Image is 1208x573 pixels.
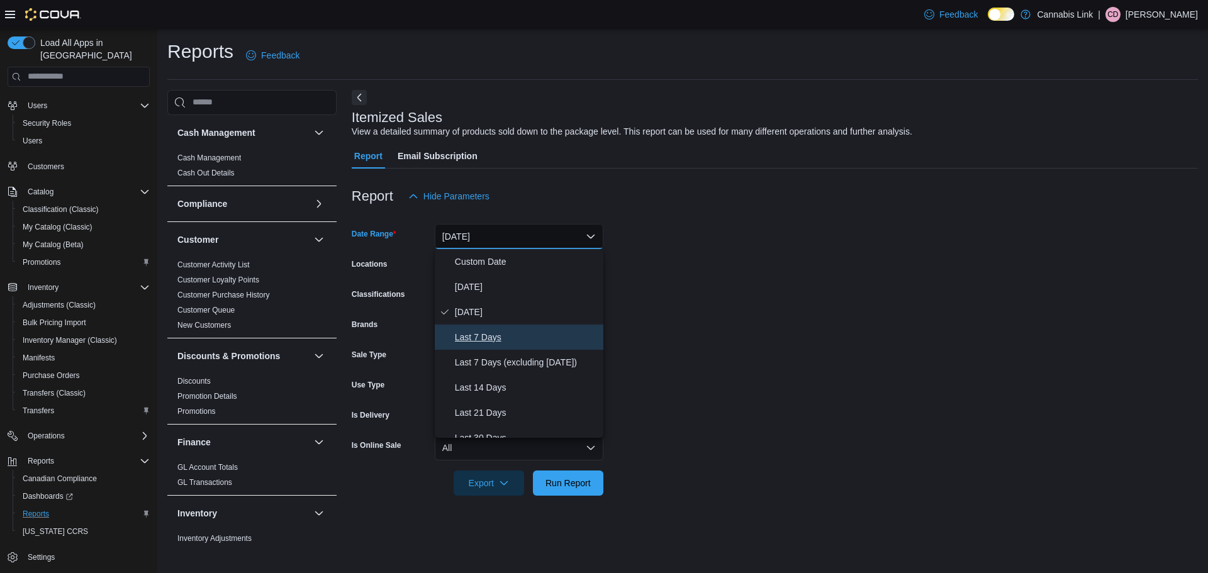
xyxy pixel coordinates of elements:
[177,260,250,269] a: Customer Activity List
[939,8,978,21] span: Feedback
[18,133,47,148] a: Users
[177,321,231,330] a: New Customers
[25,8,81,21] img: Cova
[18,471,150,486] span: Canadian Compliance
[13,349,155,367] button: Manifests
[177,290,270,300] span: Customer Purchase History
[13,384,155,402] button: Transfers (Classic)
[18,202,150,217] span: Classification (Classic)
[177,477,232,487] span: GL Transactions
[18,403,59,418] a: Transfers
[18,116,150,131] span: Security Roles
[311,232,327,247] button: Customer
[23,388,86,398] span: Transfers (Classic)
[354,143,383,169] span: Report
[13,218,155,236] button: My Catalog (Classic)
[13,201,155,218] button: Classification (Classic)
[455,330,598,345] span: Last 7 Days
[28,456,54,466] span: Reports
[18,368,150,383] span: Purchase Orders
[352,189,393,204] h3: Report
[177,126,255,139] h3: Cash Management
[1107,7,1118,22] span: CD
[28,162,64,172] span: Customers
[461,470,517,496] span: Export
[18,315,91,330] a: Bulk Pricing Import
[352,289,405,299] label: Classifications
[28,282,59,292] span: Inventory
[23,428,70,443] button: Operations
[177,153,241,163] span: Cash Management
[23,526,88,537] span: [US_STATE] CCRS
[18,315,150,330] span: Bulk Pricing Import
[13,296,155,314] button: Adjustments (Classic)
[18,202,104,217] a: Classification (Classic)
[23,159,150,174] span: Customers
[18,237,89,252] a: My Catalog (Beta)
[28,187,53,197] span: Catalog
[13,505,155,523] button: Reports
[23,204,99,214] span: Classification (Classic)
[177,275,259,285] span: Customer Loyalty Points
[23,240,84,250] span: My Catalog (Beta)
[18,237,150,252] span: My Catalog (Beta)
[177,197,227,210] h3: Compliance
[352,90,367,105] button: Next
[18,489,150,504] span: Dashboards
[177,169,235,177] a: Cash Out Details
[3,548,155,566] button: Settings
[23,136,42,146] span: Users
[988,8,1014,21] input: Dark Mode
[177,233,218,246] h3: Customer
[1105,7,1121,22] div: Charlie Draper
[435,224,603,249] button: [DATE]
[23,491,73,501] span: Dashboards
[455,405,598,420] span: Last 21 Days
[18,333,150,348] span: Inventory Manager (Classic)
[18,298,101,313] a: Adjustments (Classic)
[455,304,598,320] span: [DATE]
[177,406,216,416] span: Promotions
[23,184,150,199] span: Catalog
[13,114,155,132] button: Security Roles
[177,197,309,210] button: Compliance
[177,507,309,520] button: Inventory
[435,249,603,438] div: Select listbox
[23,159,69,174] a: Customers
[18,255,66,270] a: Promotions
[28,431,65,441] span: Operations
[3,157,155,175] button: Customers
[177,306,235,314] a: Customer Queue
[545,477,591,489] span: Run Report
[352,440,401,450] label: Is Online Sale
[352,350,386,360] label: Sale Type
[23,406,54,416] span: Transfers
[455,380,598,395] span: Last 14 Days
[23,428,150,443] span: Operations
[352,229,396,239] label: Date Range
[177,533,252,543] span: Inventory Adjustments
[177,126,309,139] button: Cash Management
[23,509,49,519] span: Reports
[23,474,97,484] span: Canadian Compliance
[311,506,327,521] button: Inventory
[3,97,155,114] button: Users
[13,253,155,271] button: Promotions
[455,254,598,269] span: Custom Date
[13,132,155,150] button: Users
[241,43,305,68] a: Feedback
[18,524,93,539] a: [US_STATE] CCRS
[311,125,327,140] button: Cash Management
[13,402,155,420] button: Transfers
[167,460,337,495] div: Finance
[177,260,250,270] span: Customer Activity List
[18,133,150,148] span: Users
[23,300,96,310] span: Adjustments (Classic)
[13,487,155,505] a: Dashboards
[23,335,117,345] span: Inventory Manager (Classic)
[18,220,150,235] span: My Catalog (Classic)
[167,150,337,186] div: Cash Management
[18,403,150,418] span: Transfers
[18,471,102,486] a: Canadian Compliance
[177,291,270,299] a: Customer Purchase History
